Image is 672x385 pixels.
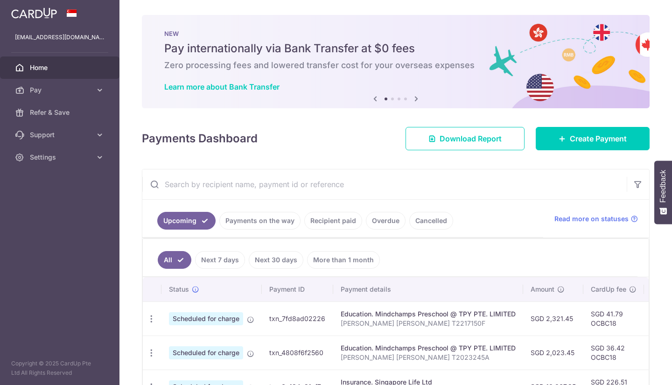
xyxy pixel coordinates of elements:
p: [EMAIL_ADDRESS][DOMAIN_NAME] [15,33,105,42]
h4: Payments Dashboard [142,130,258,147]
p: NEW [164,30,627,37]
span: Amount [531,285,554,294]
button: Feedback - Show survey [654,161,672,224]
div: Education. Mindchamps Preschool @ TPY PTE. LIMITED [341,343,516,353]
span: Support [30,130,91,140]
td: SGD 2,321.45 [523,301,583,336]
a: Payments on the way [219,212,301,230]
a: Download Report [406,127,525,150]
div: Education. Mindchamps Preschool @ TPY PTE. LIMITED [341,309,516,319]
a: Upcoming [157,212,216,230]
span: Status [169,285,189,294]
span: Download Report [440,133,502,144]
td: SGD 2,023.45 [523,336,583,370]
a: Recipient paid [304,212,362,230]
img: Bank transfer banner [142,15,650,108]
a: Overdue [366,212,406,230]
img: CardUp [11,7,57,19]
td: SGD 36.42 OCBC18 [583,336,644,370]
a: Next 30 days [249,251,303,269]
span: Feedback [659,170,667,203]
span: CardUp fee [591,285,626,294]
a: Create Payment [536,127,650,150]
span: Scheduled for charge [169,346,243,359]
input: Search by recipient name, payment id or reference [142,169,627,199]
a: Cancelled [409,212,453,230]
a: All [158,251,191,269]
a: Read more on statuses [554,214,638,224]
span: Refer & Save [30,108,91,117]
td: txn_4808f6f2560 [262,336,333,370]
td: SGD 41.79 OCBC18 [583,301,644,336]
a: Learn more about Bank Transfer [164,82,280,91]
th: Payment details [333,277,523,301]
span: Scheduled for charge [169,312,243,325]
td: txn_7fd8ad02226 [262,301,333,336]
span: Pay [30,85,91,95]
th: Payment ID [262,277,333,301]
p: [PERSON_NAME] [PERSON_NAME] T2217150F [341,319,516,328]
span: Home [30,63,91,72]
span: Read more on statuses [554,214,629,224]
h6: Zero processing fees and lowered transfer cost for your overseas expenses [164,60,627,71]
span: Settings [30,153,91,162]
span: Create Payment [570,133,627,144]
a: More than 1 month [307,251,380,269]
p: [PERSON_NAME] [PERSON_NAME] T2023245A [341,353,516,362]
a: Next 7 days [195,251,245,269]
h5: Pay internationally via Bank Transfer at $0 fees [164,41,627,56]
